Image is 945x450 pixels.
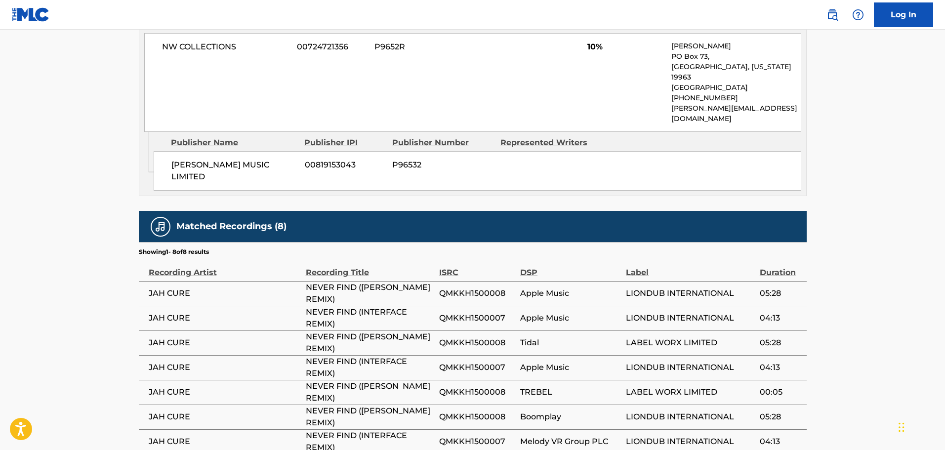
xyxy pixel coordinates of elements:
span: QMKKH1500007 [439,436,515,448]
img: search [826,9,838,21]
p: [GEOGRAPHIC_DATA], [US_STATE] 19963 [671,62,800,82]
span: P9652R [374,41,470,53]
span: LIONDUB INTERNATIONAL [626,312,754,324]
span: Boomplay [520,411,621,423]
span: P96532 [392,159,493,171]
span: Apple Music [520,312,621,324]
span: JAH CURE [149,362,301,373]
span: 04:13 [760,312,802,324]
span: QMKKH1500007 [439,312,515,324]
p: [GEOGRAPHIC_DATA] [671,82,800,93]
span: QMKKH1500008 [439,287,515,299]
div: Duration [760,256,802,279]
span: QMKKH1500008 [439,337,515,349]
div: Help [848,5,868,25]
span: TREBEL [520,386,621,398]
div: Recording Artist [149,256,301,279]
div: Publisher Number [392,137,493,149]
img: MLC Logo [12,7,50,22]
span: LIONDUB INTERNATIONAL [626,287,754,299]
p: Showing 1 - 8 of 8 results [139,247,209,256]
div: Publisher Name [171,137,297,149]
span: NEVER FIND ([PERSON_NAME] REMIX) [306,282,434,305]
img: help [852,9,864,21]
img: Matched Recordings [155,221,166,233]
span: QMKKH1500008 [439,411,515,423]
span: 05:28 [760,337,802,349]
span: [PERSON_NAME] MUSIC LIMITED [171,159,297,183]
span: JAH CURE [149,411,301,423]
span: JAH CURE [149,312,301,324]
span: Apple Music [520,287,621,299]
span: LABEL WORX LIMITED [626,337,754,349]
p: PO Box 73, [671,51,800,62]
span: Tidal [520,337,621,349]
p: [PERSON_NAME][EMAIL_ADDRESS][DOMAIN_NAME] [671,103,800,124]
h5: Matched Recordings (8) [176,221,287,232]
p: [PHONE_NUMBER] [671,93,800,103]
span: JAH CURE [149,287,301,299]
div: DSP [520,256,621,279]
span: QMKKH1500007 [439,362,515,373]
span: JAH CURE [149,337,301,349]
span: NEVER FIND ([PERSON_NAME] REMIX) [306,380,434,404]
span: JAH CURE [149,386,301,398]
span: NEVER FIND ([PERSON_NAME] REMIX) [306,331,434,355]
span: 10% [587,41,664,53]
span: 05:28 [760,411,802,423]
span: 00724721356 [297,41,367,53]
span: 00:05 [760,386,802,398]
a: Public Search [822,5,842,25]
span: JAH CURE [149,436,301,448]
span: Melody VR Group PLC [520,436,621,448]
span: LIONDUB INTERNATIONAL [626,436,754,448]
span: 00819153043 [305,159,385,171]
span: NEVER FIND ([PERSON_NAME] REMIX) [306,405,434,429]
div: Publisher IPI [304,137,385,149]
span: 05:28 [760,287,802,299]
span: LABEL WORX LIMITED [626,386,754,398]
span: QMKKH1500008 [439,386,515,398]
iframe: Chat Widget [896,403,945,450]
div: Label [626,256,754,279]
div: Recording Title [306,256,434,279]
span: NEVER FIND (INTERFACE REMIX) [306,306,434,330]
span: 04:13 [760,362,802,373]
div: ISRC [439,256,515,279]
span: 04:13 [760,436,802,448]
span: NW COLLECTIONS [162,41,290,53]
span: LIONDUB INTERNATIONAL [626,411,754,423]
div: Represented Writers [500,137,601,149]
div: Drag [899,412,904,442]
a: Log In [874,2,933,27]
span: LIONDUB INTERNATIONAL [626,362,754,373]
span: Apple Music [520,362,621,373]
span: NEVER FIND (INTERFACE REMIX) [306,356,434,379]
p: [PERSON_NAME] [671,41,800,51]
